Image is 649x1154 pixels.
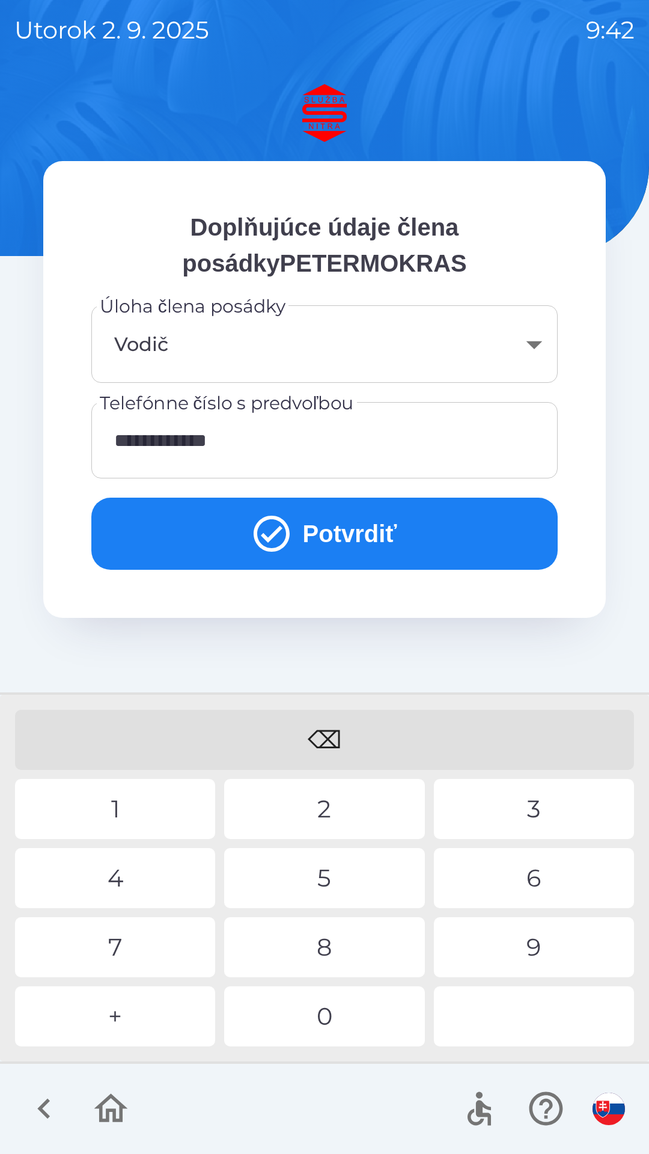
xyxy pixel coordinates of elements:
label: Telefónne číslo s predvoľbou [100,390,354,416]
img: sk flag [593,1093,625,1125]
div: Vodič [106,320,543,368]
p: Doplňujúce údaje člena posádkyPETERMOKRAS [91,209,558,281]
p: utorok 2. 9. 2025 [14,12,209,48]
label: Úloha člena posádky [100,293,286,319]
button: Potvrdiť [91,498,558,570]
img: Logo [43,84,606,142]
p: 9:42 [586,12,635,48]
